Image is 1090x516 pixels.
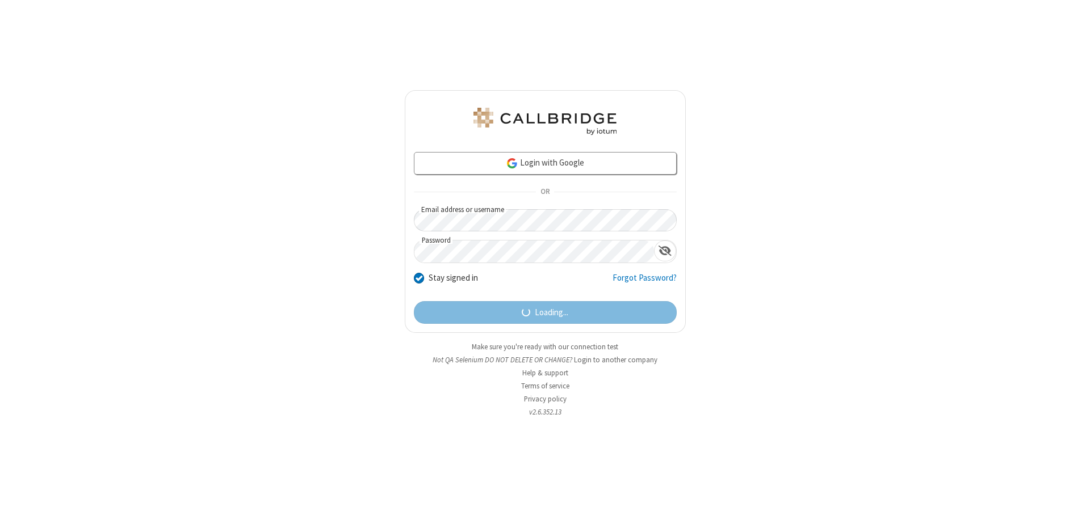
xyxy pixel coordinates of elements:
a: Login with Google [414,152,677,175]
a: Terms of service [521,381,569,391]
input: Password [414,240,654,263]
label: Stay signed in [429,272,478,285]
button: Login to another company [574,354,657,365]
a: Privacy policy [524,394,567,404]
a: Forgot Password? [613,272,677,293]
span: OR [536,184,554,200]
img: google-icon.png [506,157,518,170]
span: Loading... [535,306,568,319]
li: v2.6.352.13 [405,407,686,417]
li: Not QA Selenium DO NOT DELETE OR CHANGE? [405,354,686,365]
div: Show password [654,240,676,261]
a: Make sure you're ready with our connection test [472,342,618,352]
button: Loading... [414,301,677,324]
input: Email address or username [414,209,677,231]
img: QA Selenium DO NOT DELETE OR CHANGE [471,108,619,135]
iframe: Chat [1062,487,1081,508]
a: Help & support [522,368,568,378]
